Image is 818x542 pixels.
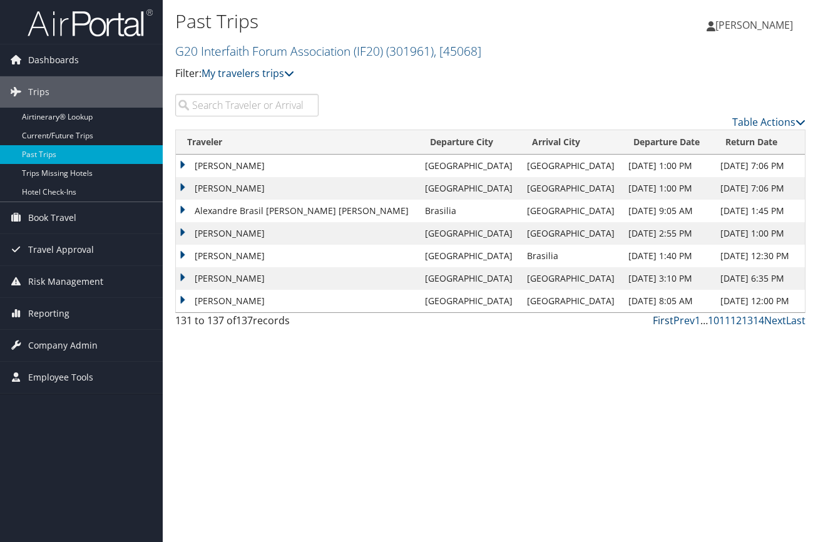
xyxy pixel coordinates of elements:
[28,330,98,361] span: Company Admin
[175,66,595,82] p: Filter:
[622,200,713,222] td: [DATE] 9:05 AM
[521,130,623,155] th: Arrival City: activate to sort column ascending
[419,222,521,245] td: [GEOGRAPHIC_DATA]
[653,314,673,327] a: First
[695,314,700,327] a: 1
[28,44,79,76] span: Dashboards
[386,43,434,59] span: ( 301961 )
[719,314,730,327] a: 11
[28,8,153,38] img: airportal-logo.png
[28,76,49,108] span: Trips
[176,245,419,267] td: [PERSON_NAME]
[753,314,764,327] a: 14
[176,155,419,177] td: [PERSON_NAME]
[419,290,521,312] td: [GEOGRAPHIC_DATA]
[715,18,793,32] span: [PERSON_NAME]
[521,155,623,177] td: [GEOGRAPHIC_DATA]
[732,115,805,129] a: Table Actions
[521,200,623,222] td: [GEOGRAPHIC_DATA]
[521,177,623,200] td: [GEOGRAPHIC_DATA]
[521,222,623,245] td: [GEOGRAPHIC_DATA]
[175,94,319,116] input: Search Traveler or Arrival City
[419,130,521,155] th: Departure City: activate to sort column ascending
[175,313,319,334] div: 131 to 137 of records
[28,298,69,329] span: Reporting
[742,314,753,327] a: 13
[419,177,521,200] td: [GEOGRAPHIC_DATA]
[714,130,805,155] th: Return Date: activate to sort column ascending
[175,8,595,34] h1: Past Trips
[764,314,786,327] a: Next
[622,290,713,312] td: [DATE] 8:05 AM
[175,43,481,59] a: G20 Interfaith Forum Association (IF20)
[28,234,94,265] span: Travel Approval
[419,245,521,267] td: [GEOGRAPHIC_DATA]
[419,267,521,290] td: [GEOGRAPHIC_DATA]
[730,314,742,327] a: 12
[622,245,713,267] td: [DATE] 1:40 PM
[419,155,521,177] td: [GEOGRAPHIC_DATA]
[176,177,419,200] td: [PERSON_NAME]
[714,200,805,222] td: [DATE] 1:45 PM
[714,222,805,245] td: [DATE] 1:00 PM
[714,267,805,290] td: [DATE] 6:35 PM
[622,130,713,155] th: Departure Date: activate to sort column ascending
[714,245,805,267] td: [DATE] 12:30 PM
[28,202,76,233] span: Book Travel
[714,177,805,200] td: [DATE] 7:06 PM
[202,66,294,80] a: My travelers trips
[521,245,623,267] td: Brasilia
[28,362,93,393] span: Employee Tools
[419,200,521,222] td: Brasilia
[714,290,805,312] td: [DATE] 12:00 PM
[521,290,623,312] td: [GEOGRAPHIC_DATA]
[622,267,713,290] td: [DATE] 3:10 PM
[236,314,253,327] span: 137
[28,266,103,297] span: Risk Management
[434,43,481,59] span: , [ 45068 ]
[700,314,708,327] span: …
[176,290,419,312] td: [PERSON_NAME]
[176,130,419,155] th: Traveler: activate to sort column ascending
[176,200,419,222] td: Alexandre Brasil [PERSON_NAME] [PERSON_NAME]
[521,267,623,290] td: [GEOGRAPHIC_DATA]
[714,155,805,177] td: [DATE] 7:06 PM
[622,222,713,245] td: [DATE] 2:55 PM
[622,177,713,200] td: [DATE] 1:00 PM
[176,222,419,245] td: [PERSON_NAME]
[786,314,805,327] a: Last
[176,267,419,290] td: [PERSON_NAME]
[673,314,695,327] a: Prev
[708,314,719,327] a: 10
[707,6,805,44] a: [PERSON_NAME]
[622,155,713,177] td: [DATE] 1:00 PM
